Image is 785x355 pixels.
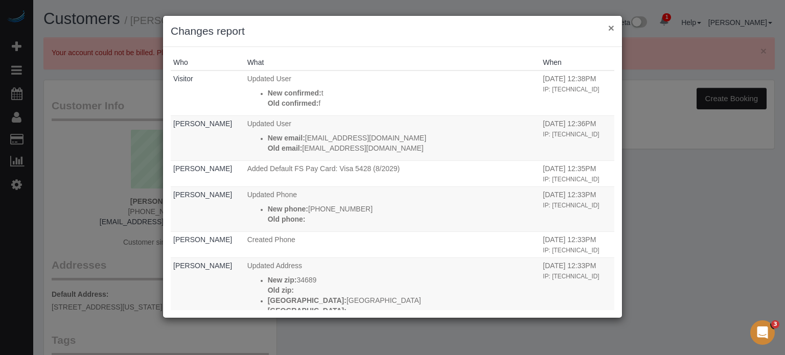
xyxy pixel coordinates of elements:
[543,273,599,280] small: IP: [TECHNICAL_ID]
[245,160,541,186] td: What
[171,70,245,115] td: Who
[171,186,245,231] td: Who
[268,143,538,153] p: [EMAIL_ADDRESS][DOMAIN_NAME]
[543,202,599,209] small: IP: [TECHNICAL_ID]
[163,16,622,318] sui-modal: Changes report
[268,295,538,305] p: [GEOGRAPHIC_DATA]
[268,88,538,98] p: t
[771,320,779,328] span: 3
[268,133,538,143] p: [EMAIL_ADDRESS][DOMAIN_NAME]
[171,55,245,70] th: Who
[173,164,232,173] a: [PERSON_NAME]
[268,296,347,304] strong: [GEOGRAPHIC_DATA]:
[247,262,302,270] span: Updated Address
[171,23,614,39] h3: Changes report
[750,320,775,345] iframe: Intercom live chat
[540,160,614,186] td: When
[608,22,614,33] button: ×
[171,115,245,160] td: Who
[171,231,245,257] td: Who
[171,160,245,186] td: Who
[268,99,319,107] strong: Old confirmed:
[268,98,538,108] p: f
[543,86,599,93] small: IP: [TECHNICAL_ID]
[543,131,599,138] small: IP: [TECHNICAL_ID]
[543,176,599,183] small: IP: [TECHNICAL_ID]
[173,75,193,83] a: Visitor
[173,120,232,128] a: [PERSON_NAME]
[268,134,305,142] strong: New email:
[247,120,291,128] span: Updated User
[247,75,291,83] span: Updated User
[540,55,614,70] th: When
[173,262,232,270] a: [PERSON_NAME]
[247,191,297,199] span: Updated Phone
[543,247,599,254] small: IP: [TECHNICAL_ID]
[268,215,306,223] strong: Old phone:
[540,70,614,115] td: When
[247,235,295,244] span: Created Phone
[540,186,614,231] td: When
[268,89,321,97] strong: New confirmed:
[540,231,614,257] td: When
[268,275,538,285] p: 34689
[247,164,400,173] span: Added Default FS Pay Card: Visa 5428 (8/2029)
[540,115,614,160] td: When
[268,204,538,214] p: [PHONE_NUMBER]
[245,70,541,115] td: What
[268,306,347,315] strong: [GEOGRAPHIC_DATA]:
[245,115,541,160] td: What
[268,205,308,213] strong: New phone:
[268,276,297,284] strong: New zip:
[245,186,541,231] td: What
[268,144,303,152] strong: Old email:
[245,231,541,257] td: What
[173,235,232,244] a: [PERSON_NAME]
[245,55,541,70] th: What
[173,191,232,199] a: [PERSON_NAME]
[268,286,294,294] strong: Old zip:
